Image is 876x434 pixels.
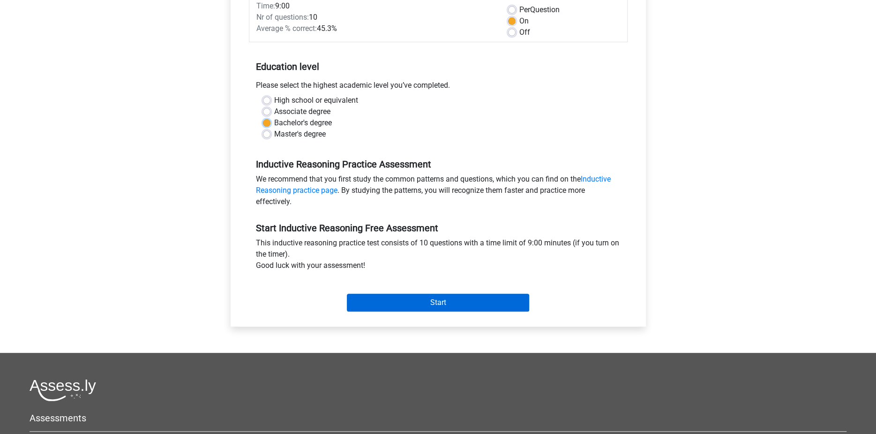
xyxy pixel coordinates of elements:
[274,117,332,129] label: Bachelor's degree
[249,237,628,275] div: This inductive reasoning practice test consists of 10 questions with a time limit of 9:00 minutes...
[519,15,529,27] label: On
[519,4,560,15] label: Question
[256,24,317,33] span: Average % correct:
[274,129,326,140] label: Master's degree
[274,106,330,117] label: Associate degree
[249,12,501,23] div: 10
[256,13,309,22] span: Nr of questions:
[256,159,621,170] h5: Inductive Reasoning Practice Assessment
[519,27,530,38] label: Off
[347,294,529,312] input: Start
[256,57,621,76] h5: Education level
[256,222,621,234] h5: Start Inductive Reasoning Free Assessment
[256,1,275,10] span: Time:
[249,23,501,34] div: 45.3%
[249,174,628,211] div: We recommend that you first study the common patterns and questions, which you can find on the . ...
[249,0,501,12] div: 9:00
[519,5,530,14] span: Per
[274,95,358,106] label: High school or equivalent
[249,80,628,95] div: Please select the highest academic level you’ve completed.
[30,412,846,424] h5: Assessments
[30,379,96,401] img: Assessly logo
